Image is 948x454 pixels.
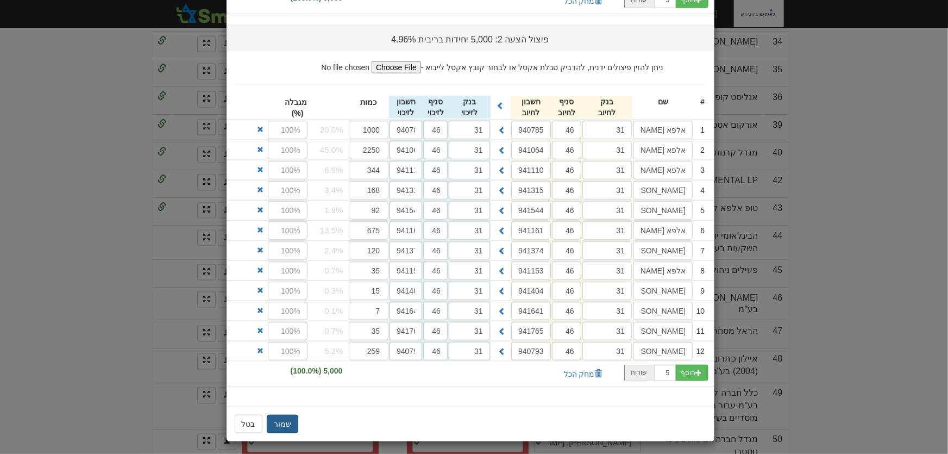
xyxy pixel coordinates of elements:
input: חשבון [390,262,422,280]
input: סניף [552,201,581,220]
div: 10 [693,305,705,317]
button: הוסף [675,365,708,381]
button: מחק הכל [557,365,610,383]
input: שם בנק [582,282,632,300]
input: שם גוף [633,302,693,320]
input: שם בנק [449,262,490,280]
span: 1.8% [324,204,343,216]
input: שם גוף [633,322,693,340]
input: שם גוף [633,221,693,240]
input: חשבון [390,181,422,200]
div: 4 [693,184,705,196]
div: 6 [693,225,705,237]
div: 9 [693,285,705,297]
div: 11 [693,325,705,337]
div: 12 [693,345,705,357]
div: 3 [693,164,705,176]
div: # [693,96,705,108]
input: חשבון [390,121,422,139]
input: חשבון [390,141,422,159]
input: סניף [552,241,581,260]
input: סניף [423,121,448,139]
input: שם בנק [449,282,490,300]
input: סניף [423,262,448,280]
input: שם גוף [633,262,693,280]
input: חשבון [511,262,551,280]
input: שם גוף [633,161,693,179]
div: כמות [349,96,389,108]
input: 100% [268,342,307,360]
input: שם גוף [633,141,693,159]
span: 0.7% [324,325,343,337]
input: חשבון [390,201,422,220]
input: שם בנק [582,161,632,179]
input: חשבון [511,121,551,139]
input: שם בנק [582,121,632,139]
input: שם בנק [449,322,490,340]
input: שם בנק [582,322,632,340]
span: 5.2% [324,345,343,357]
input: שם גוף [633,181,693,200]
span: 5,000 (100.0%) [285,362,348,380]
input: שם בנק [449,302,490,320]
input: סניף [423,322,448,340]
input: 100% [268,221,307,240]
div: 2 [693,144,705,156]
input: שם בנק [582,141,632,159]
input: שם בנק [449,121,490,139]
input: 100% [268,322,307,340]
input: חשבון [511,241,551,260]
input: שם גוף [633,121,693,139]
span: 20.0% [320,124,343,135]
span: 0.1% [324,305,343,316]
input: שם בנק [449,221,490,240]
input: סניף [552,141,581,159]
input: סניף [552,322,581,340]
div: 8 [693,265,705,277]
input: שם בנק [582,262,632,280]
input: סניף [552,342,581,360]
input: 100% [268,241,307,260]
input: 100% [268,121,307,139]
input: סניף [552,181,581,200]
input: שם בנק [582,201,632,220]
div: שם [633,96,693,108]
input: סניף [423,282,448,300]
span: 13.5% [320,225,343,236]
div: ניתן להזין פיצולים ידנית, להדביק טבלת אקסל או לבחור קובץ אקסל לייבוא - [227,51,714,73]
input: חשבון [390,282,422,300]
h3: פיצול הצעה 2: 5,000 יחידות בריבית 4.96% [357,35,584,45]
span: 45.0% [320,144,343,156]
input: סניף [423,141,448,159]
input: שם בנק [449,342,490,360]
input: שם בנק [582,181,632,200]
input: שם גוף [633,201,693,220]
div: סניף לזיכוי [423,96,448,119]
input: שם בנק [449,201,490,220]
input: חשבון [511,322,551,340]
div: מגבלה (%) [288,96,307,119]
input: שם גוף [633,342,693,360]
input: סניף [423,221,448,240]
input: שם בנק [582,302,632,320]
div: חשבון לחיוב [511,96,551,119]
input: סניף [552,221,581,240]
small: שורות [631,369,648,376]
div: חשבון לזיכוי [389,96,423,119]
input: שם בנק [449,141,490,159]
div: 5 [693,204,705,216]
div: 7 [693,245,705,257]
span: 2.4% [324,245,343,256]
div: בנק לחיוב [582,96,632,119]
input: סניף [423,342,448,360]
input: 100% [268,262,307,280]
input: חשבון [511,161,551,179]
input: שם בנק [582,241,632,260]
input: סניף [423,302,448,320]
input: שם גוף [633,282,693,300]
input: חשבון [511,201,551,220]
input: שם בנק [449,161,490,179]
input: 100% [268,302,307,320]
div: סניף לחיוב [551,96,582,119]
span: 0.3% [324,285,343,296]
